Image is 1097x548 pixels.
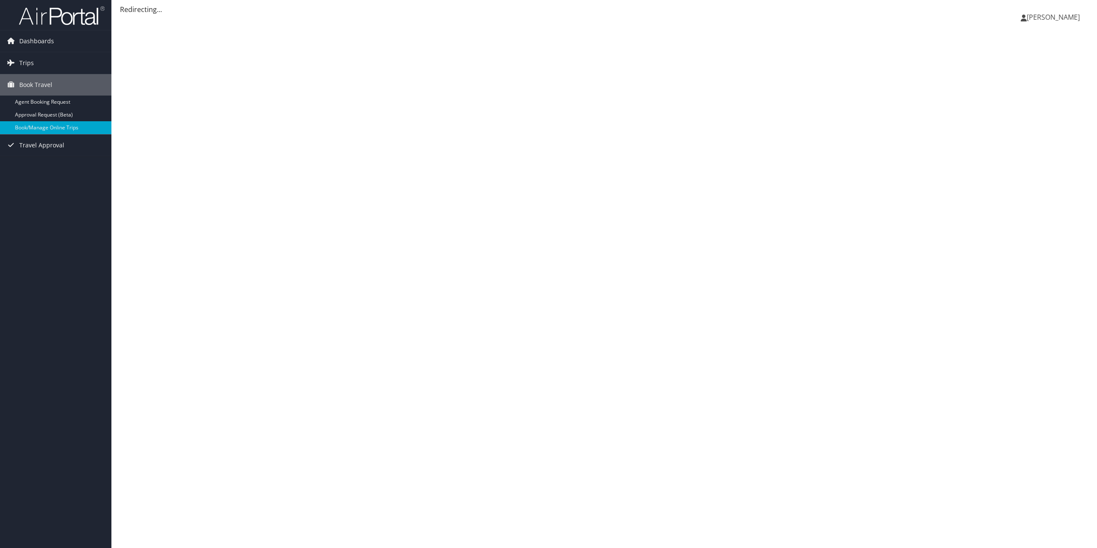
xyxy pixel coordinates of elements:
span: [PERSON_NAME] [1027,12,1080,22]
span: Travel Approval [19,135,64,156]
span: Dashboards [19,30,54,52]
img: airportal-logo.png [19,6,105,26]
a: [PERSON_NAME] [1021,4,1088,30]
div: Redirecting... [120,4,1088,15]
span: Trips [19,52,34,74]
span: Book Travel [19,74,52,96]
